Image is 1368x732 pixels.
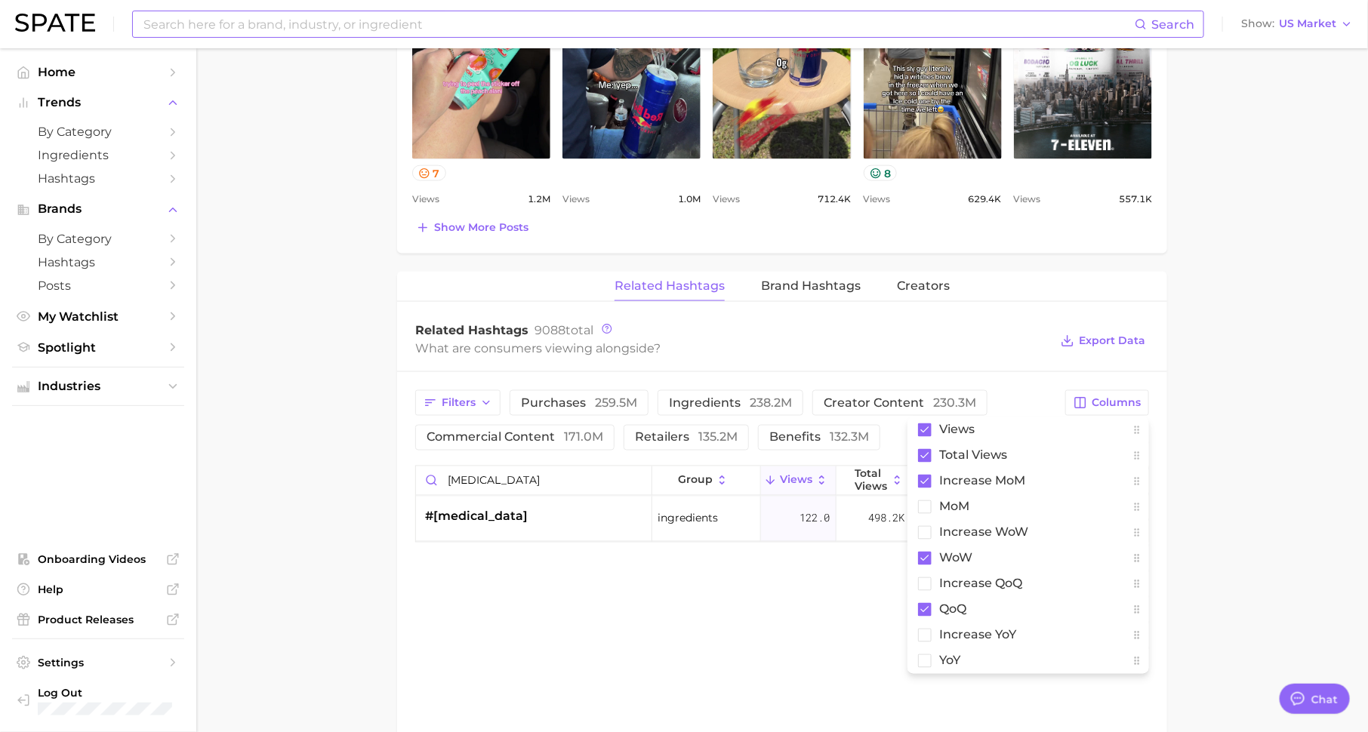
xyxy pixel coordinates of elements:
[535,323,565,337] span: 9088
[939,577,1022,590] span: increase QoQ
[12,143,184,167] a: Ingredients
[38,309,159,324] span: My Watchlist
[415,323,528,337] span: Related Hashtags
[939,654,960,667] span: YoY
[38,255,159,269] span: Hashtags
[12,91,184,114] button: Trends
[38,125,159,139] span: by Category
[864,190,891,208] span: Views
[824,397,976,409] span: creator content
[12,60,184,84] a: Home
[12,198,184,220] button: Brands
[38,340,159,355] span: Spotlight
[12,305,184,328] a: My Watchlist
[38,148,159,162] span: Ingredients
[12,274,184,297] a: Posts
[1092,396,1141,409] span: Columns
[12,578,184,601] a: Help
[897,279,950,293] span: Creators
[769,432,869,444] span: benefits
[12,548,184,571] a: Onboarding Videos
[761,466,836,496] button: Views
[415,338,1049,358] div: What are consumers viewing alongside ?
[416,466,652,495] input: Search in category
[1079,334,1145,347] span: Export Data
[635,432,738,444] span: retailers
[562,190,590,208] span: Views
[595,395,637,410] span: 259.5m
[12,336,184,359] a: Spotlight
[969,190,1002,208] span: 629.4k
[1119,190,1152,208] span: 557.1k
[38,96,159,109] span: Trends
[12,167,184,190] a: Hashtags
[38,171,159,186] span: Hashtags
[38,656,159,669] span: Settings
[652,466,761,496] button: group
[939,449,1007,462] span: Total Views
[1151,17,1194,32] span: Search
[939,500,969,513] span: MoM
[855,468,888,492] span: Total Views
[528,190,550,208] span: 1.2m
[678,474,713,486] span: group
[1014,190,1041,208] span: Views
[837,466,911,496] button: Total Views
[933,395,976,410] span: 230.3m
[142,11,1135,37] input: Search here for a brand, industry, or ingredient
[12,651,184,674] a: Settings
[1237,14,1357,34] button: ShowUS Market
[564,430,603,444] span: 171.0m
[939,603,966,616] span: QoQ
[750,395,792,410] span: 238.2m
[12,251,184,274] a: Hashtags
[412,165,446,181] button: 7
[658,509,718,527] span: ingredients
[12,681,184,721] a: Log out. Currently logged in with e-mail hannah@spate.nyc.
[415,390,501,416] button: Filters
[12,227,184,251] a: by Category
[669,397,792,409] span: ingredients
[678,190,701,208] span: 1.0m
[713,190,740,208] span: Views
[12,375,184,398] button: Industries
[535,323,593,337] span: total
[800,509,830,527] span: 122.0
[907,417,1149,674] div: Columns
[830,430,869,444] span: 132.3m
[12,608,184,631] a: Product Releases
[15,14,95,32] img: SPATE
[425,508,528,526] div: #[MEDICAL_DATA]
[427,432,603,444] span: commercial content
[939,423,975,436] span: Views
[38,686,172,700] span: Log Out
[780,474,812,486] span: Views
[38,613,159,626] span: Product Releases
[416,497,1148,542] button: #[MEDICAL_DATA]ingredients122.0498.2k-71.0+14.5%-77.6%
[521,397,637,409] span: purchases
[434,221,528,234] span: Show more posts
[869,509,905,527] span: 498.2k
[1279,20,1336,28] span: US Market
[698,430,738,444] span: 135.2m
[818,190,852,208] span: 712.4k
[38,552,159,566] span: Onboarding Videos
[939,629,1016,641] span: increase YoY
[38,380,159,393] span: Industries
[615,279,725,293] span: Related Hashtags
[12,120,184,143] a: by Category
[38,232,159,246] span: by Category
[761,279,861,293] span: Brand Hashtags
[1241,20,1274,28] span: Show
[442,396,476,409] span: Filters
[38,278,159,293] span: Posts
[939,475,1025,487] span: increase MoM
[1057,331,1149,352] button: Export Data
[1065,390,1149,416] button: Columns
[939,552,972,564] span: WoW
[412,217,532,238] button: Show more posts
[38,65,159,79] span: Home
[38,202,159,216] span: Brands
[412,190,439,208] span: Views
[38,583,159,596] span: Help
